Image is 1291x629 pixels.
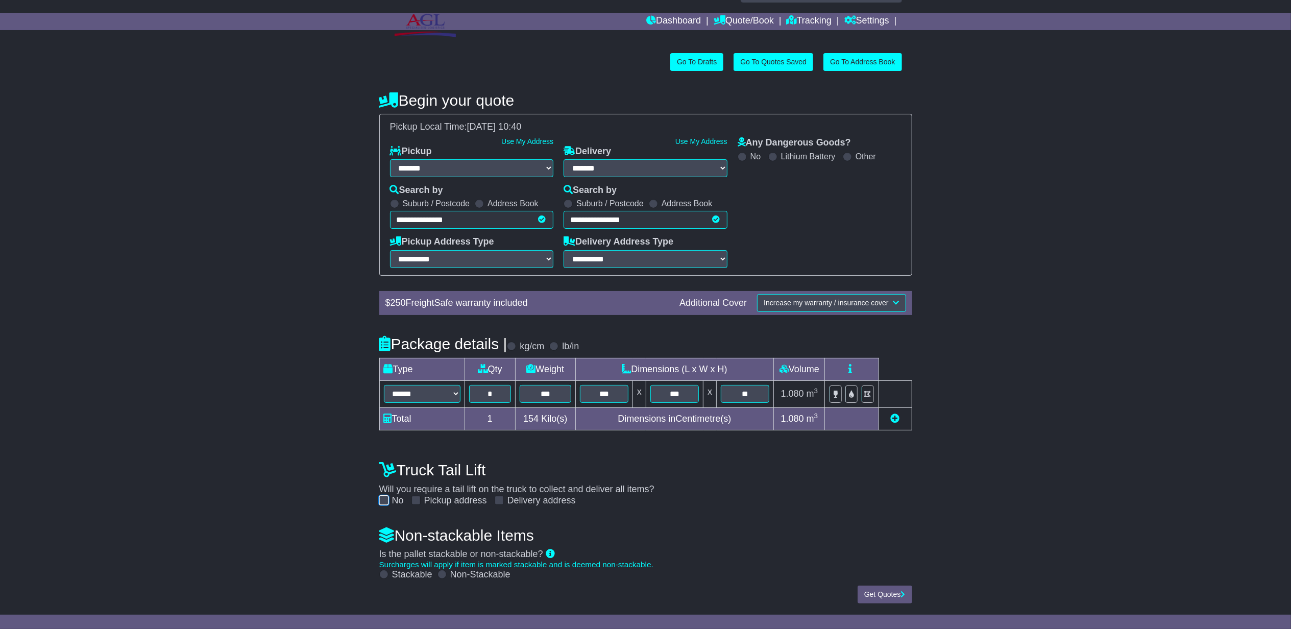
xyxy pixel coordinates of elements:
span: Is the pallet stackable or non-stackable? [379,549,543,559]
div: Will you require a tail lift on the truck to collect and deliver all items? [374,456,917,506]
a: Go To Drafts [670,53,723,71]
label: Search by [390,185,443,196]
label: Stackable [392,569,432,580]
span: m [807,414,818,424]
td: Dimensions in Centimetre(s) [575,407,774,430]
label: Delivery Address Type [564,236,673,248]
label: Delivery [564,146,611,157]
td: Total [379,407,465,430]
label: Other [856,152,876,161]
a: Go To Address Book [823,53,902,71]
label: Suburb / Postcode [403,199,470,208]
td: Type [379,358,465,380]
h4: Non-stackable Items [379,527,912,544]
label: Pickup [390,146,432,157]
label: Address Book [488,199,539,208]
span: 1.080 [781,389,804,399]
td: Dimensions (L x W x H) [575,358,774,380]
div: Pickup Local Time: [385,122,907,133]
label: No [392,495,404,506]
a: Use My Address [675,137,727,146]
sup: 3 [814,412,818,420]
label: Address Book [662,199,713,208]
a: Quote/Book [714,13,774,30]
div: Surcharges will apply if item is marked stackable and is deemed non-stackable. [379,560,912,569]
div: $ FreightSafe warranty included [380,298,675,309]
button: Get Quotes [858,586,912,603]
label: No [750,152,761,161]
a: Settings [844,13,889,30]
td: Weight [515,358,575,380]
span: [DATE] 10:40 [467,122,522,132]
label: lb/in [562,341,579,352]
label: Lithium Battery [781,152,836,161]
td: x [632,380,646,407]
a: Use My Address [501,137,553,146]
span: 250 [391,298,406,308]
span: m [807,389,818,399]
a: Dashboard [646,13,701,30]
span: Increase my warranty / insurance cover [764,299,888,307]
td: x [703,380,717,407]
a: Go To Quotes Saved [734,53,813,71]
label: Search by [564,185,617,196]
span: 154 [523,414,539,424]
span: 1.080 [781,414,804,424]
h4: Truck Tail Lift [379,462,912,478]
label: kg/cm [520,341,544,352]
a: Add new item [891,414,900,424]
label: Suburb / Postcode [576,199,644,208]
label: Any Dangerous Goods? [738,137,851,149]
h4: Begin your quote [379,92,912,109]
label: Pickup address [424,495,487,506]
td: Volume [774,358,825,380]
h4: Package details | [379,335,507,352]
td: Kilo(s) [515,407,575,430]
sup: 3 [814,387,818,395]
td: Qty [465,358,515,380]
label: Non-Stackable [450,569,510,580]
label: Pickup Address Type [390,236,494,248]
a: Tracking [787,13,832,30]
label: Delivery address [507,495,576,506]
div: Additional Cover [674,298,752,309]
td: 1 [465,407,515,430]
button: Increase my warranty / insurance cover [757,294,906,312]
